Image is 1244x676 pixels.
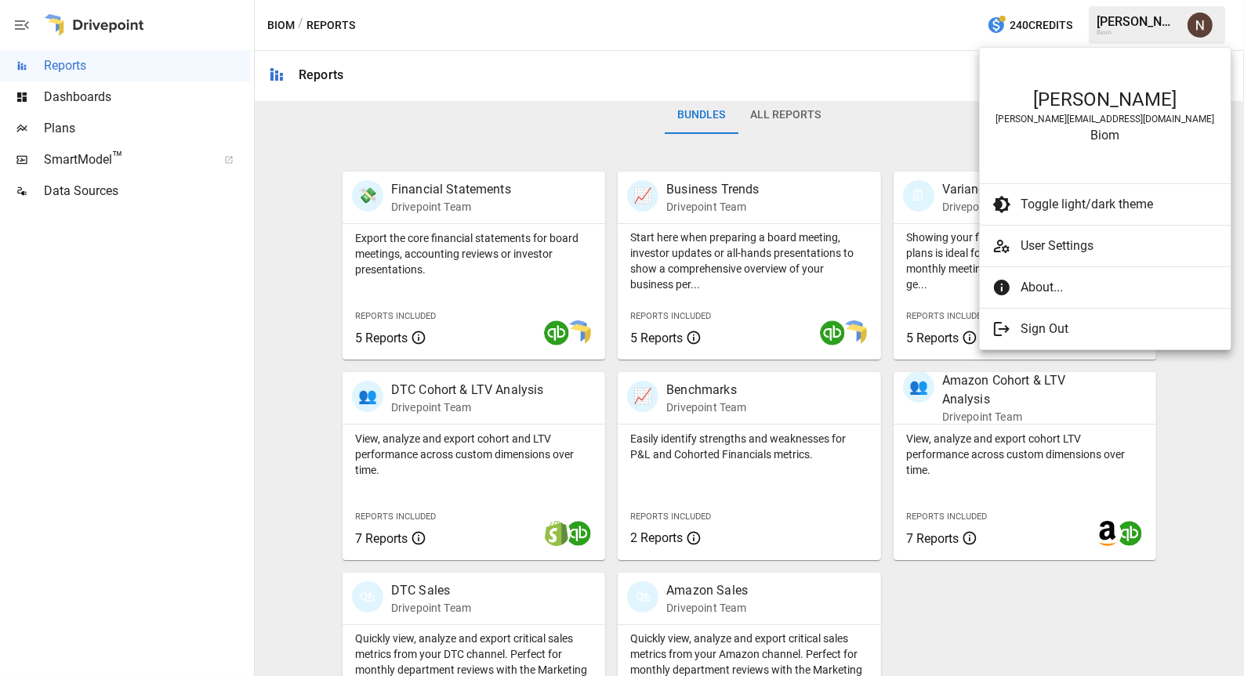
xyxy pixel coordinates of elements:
[1021,237,1218,255] span: User Settings
[1021,195,1218,214] span: Toggle light/dark theme
[1021,278,1218,297] span: About...
[996,114,1215,125] div: [PERSON_NAME][EMAIL_ADDRESS][DOMAIN_NAME]
[996,89,1215,110] div: [PERSON_NAME]
[1021,320,1218,338] span: Sign Out
[996,128,1215,143] div: Biom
